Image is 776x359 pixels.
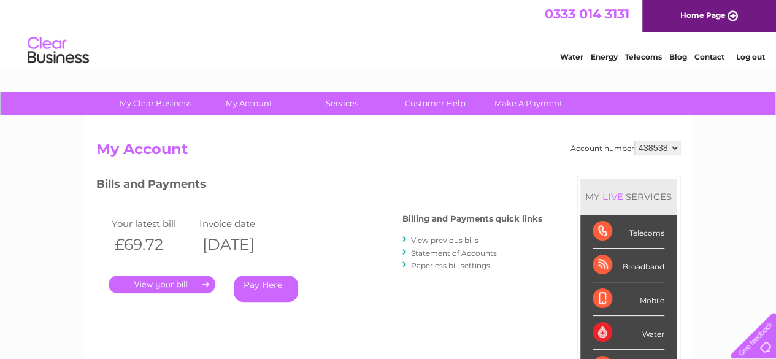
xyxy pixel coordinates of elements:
a: 0333 014 3131 [545,6,629,21]
a: My Account [198,92,299,115]
div: LIVE [600,191,626,203]
div: MY SERVICES [580,179,677,214]
a: Water [560,52,583,61]
th: [DATE] [196,232,285,257]
a: . [109,276,215,293]
th: £69.72 [109,232,197,257]
div: Account number [570,141,680,155]
a: My Clear Business [105,92,206,115]
h2: My Account [96,141,680,164]
a: Paperless bill settings [411,261,490,270]
div: Mobile [593,282,664,316]
h3: Bills and Payments [96,176,542,197]
a: Customer Help [385,92,486,115]
a: Log out [736,52,764,61]
div: Telecoms [593,215,664,249]
div: Water [593,316,664,350]
h4: Billing and Payments quick links [402,214,542,223]
a: Telecoms [625,52,662,61]
img: logo.png [27,32,90,69]
a: Energy [591,52,618,61]
a: Pay Here [234,276,298,302]
a: Blog [669,52,687,61]
td: Your latest bill [109,215,197,232]
div: Broadband [593,249,664,282]
td: Invoice date [196,215,285,232]
div: Clear Business is a trading name of Verastar Limited (registered in [GEOGRAPHIC_DATA] No. 3667643... [99,7,678,60]
a: Statement of Accounts [411,249,497,258]
a: Services [291,92,393,115]
a: Contact [694,52,724,61]
a: Make A Payment [478,92,579,115]
a: View previous bills [411,236,478,245]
